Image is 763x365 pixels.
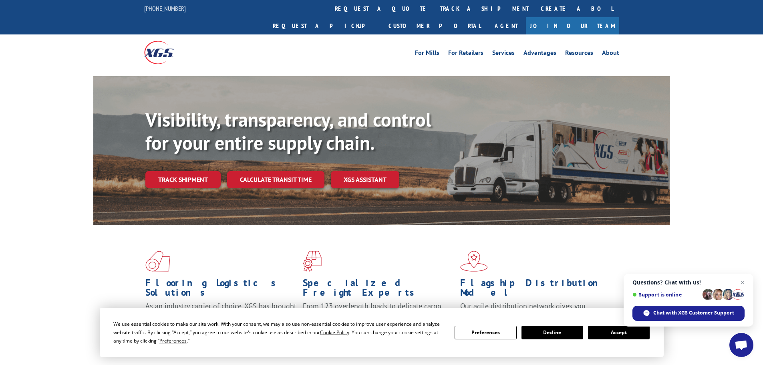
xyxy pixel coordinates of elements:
h1: Specialized Freight Experts [303,278,454,301]
span: Support is online [632,292,700,298]
img: xgs-icon-focused-on-flooring-red [303,251,322,272]
a: Agent [487,17,526,34]
a: Customer Portal [383,17,487,34]
a: Advantages [523,50,556,58]
a: Resources [565,50,593,58]
a: For Mills [415,50,439,58]
span: As an industry carrier of choice, XGS has brought innovation and dedication to flooring logistics... [145,301,296,330]
span: Preferences [159,337,187,344]
a: [PHONE_NUMBER] [144,4,186,12]
img: xgs-icon-flagship-distribution-model-red [460,251,488,272]
h1: Flooring Logistics Solutions [145,278,297,301]
b: Visibility, transparency, and control for your entire supply chain. [145,107,431,155]
h1: Flagship Distribution Model [460,278,612,301]
span: Our agile distribution network gives you nationwide inventory management on demand. [460,301,608,320]
div: Cookie Consent Prompt [100,308,664,357]
button: Decline [521,326,583,339]
a: Track shipment [145,171,221,188]
span: Chat with XGS Customer Support [632,306,745,321]
p: From 123 overlength loads to delicate cargo, our experienced staff knows the best way to move you... [303,301,454,337]
a: About [602,50,619,58]
a: Request a pickup [267,17,383,34]
a: Calculate transit time [227,171,324,188]
span: Cookie Policy [320,329,349,336]
span: Chat with XGS Customer Support [653,309,734,317]
button: Preferences [455,326,516,339]
a: Open chat [729,333,753,357]
a: Services [492,50,515,58]
button: Accept [588,326,650,339]
a: For Retailers [448,50,483,58]
a: XGS ASSISTANT [331,171,399,188]
a: Join Our Team [526,17,619,34]
img: xgs-icon-total-supply-chain-intelligence-red [145,251,170,272]
span: Questions? Chat with us! [632,279,745,286]
div: We use essential cookies to make our site work. With your consent, we may also use non-essential ... [113,320,445,345]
